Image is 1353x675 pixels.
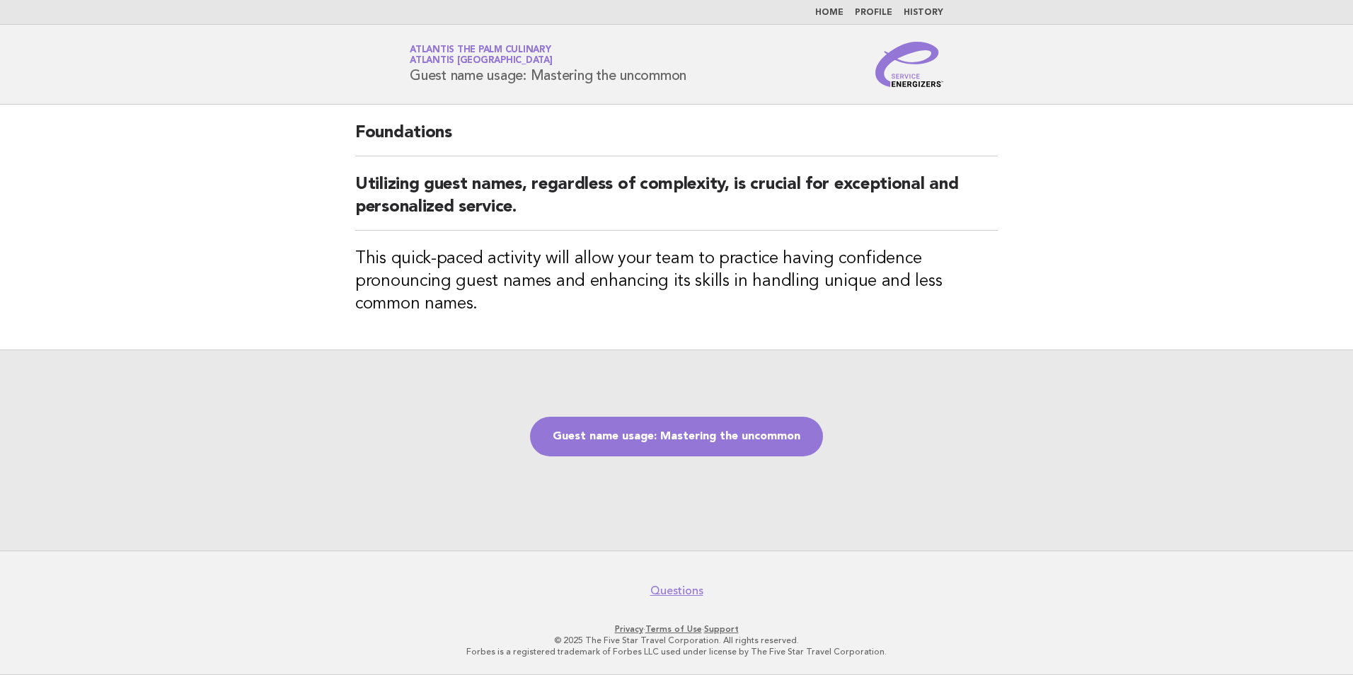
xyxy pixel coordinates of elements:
h2: Foundations [355,122,998,156]
p: © 2025 The Five Star Travel Corporation. All rights reserved. [243,635,1110,646]
span: Atlantis [GEOGRAPHIC_DATA] [410,57,553,66]
a: History [904,8,943,17]
img: Service Energizers [875,42,943,87]
a: Profile [855,8,892,17]
a: Terms of Use [645,624,702,634]
h2: Utilizing guest names, regardless of complexity, is crucial for exceptional and personalized serv... [355,173,998,231]
p: Forbes is a registered trademark of Forbes LLC used under license by The Five Star Travel Corpora... [243,646,1110,657]
a: Home [815,8,844,17]
h1: Guest name usage: Mastering the uncommon [410,46,686,83]
a: Guest name usage: Mastering the uncommon [530,417,823,456]
a: Privacy [615,624,643,634]
a: Support [704,624,739,634]
a: Atlantis The Palm CulinaryAtlantis [GEOGRAPHIC_DATA] [410,45,553,65]
a: Questions [650,584,703,598]
p: · · [243,623,1110,635]
h3: This quick-paced activity will allow your team to practice having confidence pronouncing guest na... [355,248,998,316]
